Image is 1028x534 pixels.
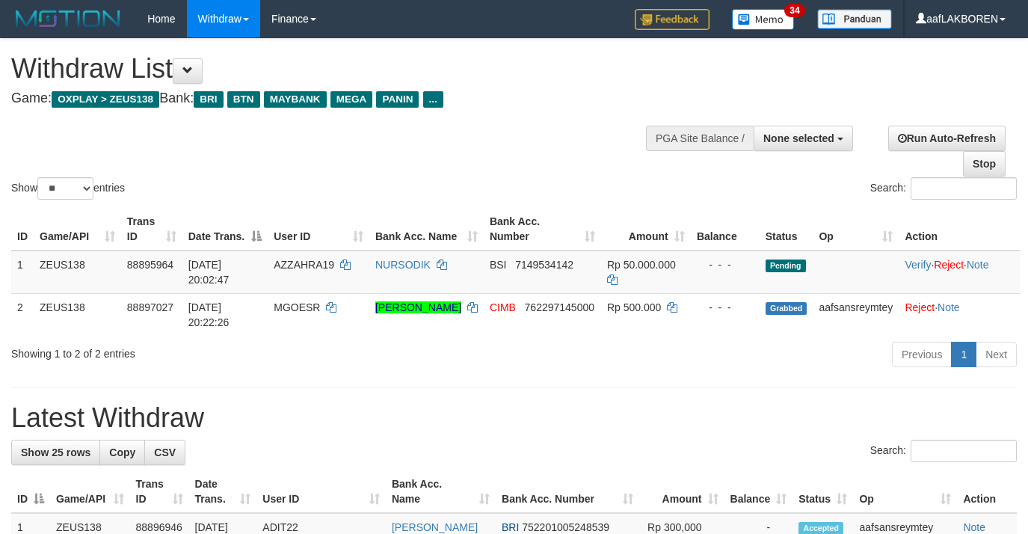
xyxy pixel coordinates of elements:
div: Showing 1 to 2 of 2 entries [11,340,417,361]
th: Op: activate to sort column ascending [853,470,957,513]
div: PGA Site Balance / [646,126,754,151]
th: Date Trans.: activate to sort column ascending [189,470,257,513]
label: Search: [870,440,1017,462]
span: 88897027 [127,301,173,313]
th: ID: activate to sort column descending [11,470,50,513]
th: Status [760,208,813,251]
span: MEGA [330,91,373,108]
span: 88895964 [127,259,173,271]
span: BRI [194,91,223,108]
th: Op: activate to sort column ascending [813,208,899,251]
img: Button%20Memo.svg [732,9,795,30]
span: Pending [766,260,806,272]
input: Search: [911,177,1017,200]
span: Copy 7149534142 to clipboard [515,259,573,271]
td: 1 [11,251,34,294]
h1: Withdraw List [11,54,671,84]
a: 1 [951,342,976,367]
a: [PERSON_NAME] [375,301,461,313]
a: Note [938,301,960,313]
h1: Latest Withdraw [11,403,1017,433]
td: · · [899,251,1021,294]
th: User ID: activate to sort column ascending [256,470,386,513]
td: · [899,293,1021,336]
span: Rp 50.000.000 [607,259,676,271]
a: Previous [892,342,952,367]
span: Copy 762297145000 to clipboard [525,301,594,313]
a: CSV [144,440,185,465]
span: [DATE] 20:02:47 [188,259,230,286]
span: MGOESR [274,301,320,313]
th: Trans ID: activate to sort column ascending [130,470,189,513]
label: Show entries [11,177,125,200]
span: OXPLAY > ZEUS138 [52,91,159,108]
td: 2 [11,293,34,336]
img: MOTION_logo.png [11,7,125,30]
th: Trans ID: activate to sort column ascending [121,208,182,251]
span: BSI [490,259,507,271]
img: Feedback.jpg [635,9,710,30]
span: Copy 752201005248539 to clipboard [522,521,609,533]
th: Action [899,208,1021,251]
th: Balance [691,208,760,251]
th: User ID: activate to sort column ascending [268,208,369,251]
th: Bank Acc. Number: activate to sort column ascending [484,208,601,251]
a: Show 25 rows [11,440,100,465]
span: None selected [763,132,834,144]
a: Next [976,342,1017,367]
select: Showentries [37,177,93,200]
span: AZZAHRA19 [274,259,334,271]
th: Bank Acc. Name: activate to sort column ascending [369,208,484,251]
th: Game/API: activate to sort column ascending [50,470,130,513]
a: NURSODIK [375,259,431,271]
button: None selected [754,126,853,151]
th: Balance: activate to sort column ascending [724,470,793,513]
div: - - - [697,300,754,315]
span: [DATE] 20:22:26 [188,301,230,328]
th: Action [957,470,1017,513]
span: Grabbed [766,302,807,315]
a: Copy [99,440,145,465]
a: Run Auto-Refresh [888,126,1006,151]
span: BTN [227,91,260,108]
span: MAYBANK [264,91,327,108]
th: Bank Acc. Number: activate to sort column ascending [496,470,639,513]
th: Status: activate to sort column ascending [792,470,853,513]
span: CSV [154,446,176,458]
a: Reject [934,259,964,271]
span: PANIN [376,91,419,108]
h4: Game: Bank: [11,91,671,106]
span: Copy [109,446,135,458]
div: - - - [697,257,754,272]
span: 34 [784,4,804,17]
img: panduan.png [817,9,892,29]
span: Show 25 rows [21,446,90,458]
input: Search: [911,440,1017,462]
th: Game/API: activate to sort column ascending [34,208,121,251]
td: aafsansreymtey [813,293,899,336]
a: Reject [905,301,935,313]
a: Verify [905,259,931,271]
th: Amount: activate to sort column ascending [639,470,724,513]
span: Rp 500.000 [607,301,661,313]
th: Bank Acc. Name: activate to sort column ascending [386,470,496,513]
span: BRI [502,521,519,533]
th: Date Trans.: activate to sort column descending [182,208,268,251]
th: ID [11,208,34,251]
a: Note [963,521,985,533]
a: Note [967,259,989,271]
td: ZEUS138 [34,293,121,336]
label: Search: [870,177,1017,200]
td: ZEUS138 [34,251,121,294]
th: Amount: activate to sort column ascending [601,208,691,251]
span: CIMB [490,301,516,313]
span: ... [423,91,443,108]
a: Stop [963,151,1006,177]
